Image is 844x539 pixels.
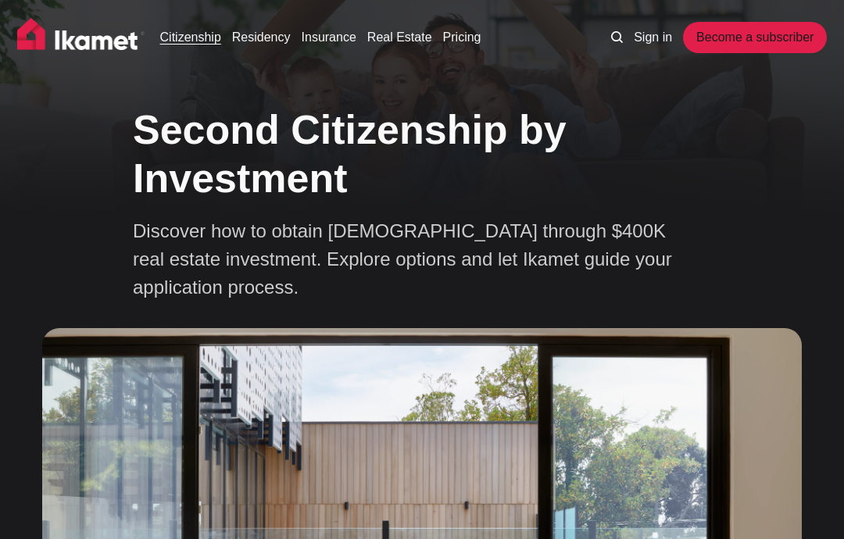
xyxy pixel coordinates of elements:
img: Ikamet home [17,18,145,57]
a: Become a subscriber [683,22,827,53]
a: Residency [232,28,291,47]
h1: Second Citizenship by Investment [133,105,711,203]
a: Insurance [302,28,356,47]
p: Discover how to obtain [DEMOGRAPHIC_DATA] through $400K real estate investment. Explore options a... [133,217,680,302]
a: Citizenship [160,28,221,47]
a: Pricing [443,28,481,47]
a: Sign in [634,28,672,47]
a: Real Estate [367,28,432,47]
